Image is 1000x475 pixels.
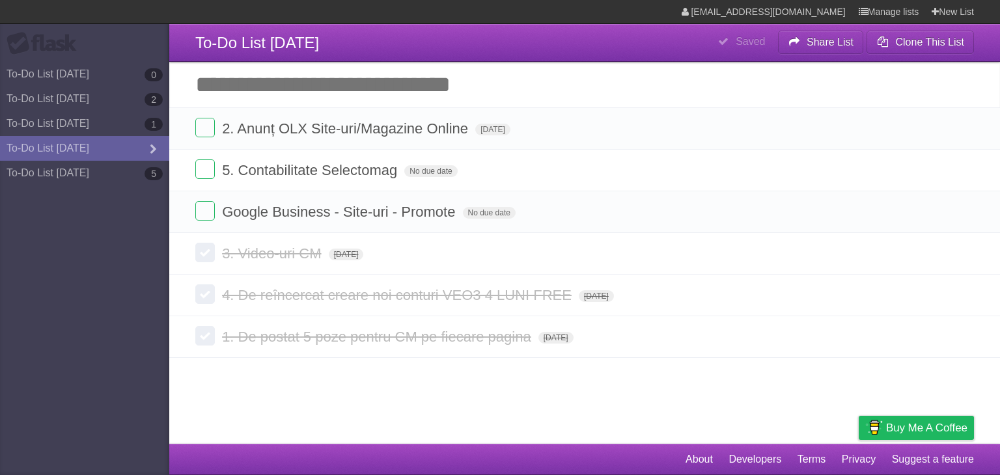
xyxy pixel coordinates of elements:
[195,159,215,179] label: Done
[145,68,163,81] b: 0
[475,124,510,135] span: [DATE]
[195,118,215,137] label: Done
[463,207,516,219] span: No due date
[886,416,967,439] span: Buy me a coffee
[859,416,974,440] a: Buy me a coffee
[7,32,85,55] div: Flask
[686,447,713,472] a: About
[807,36,854,47] b: Share List
[145,167,163,180] b: 5
[195,284,215,304] label: Done
[778,31,864,54] button: Share List
[329,249,364,260] span: [DATE]
[729,447,781,472] a: Developers
[892,447,974,472] a: Suggest a feature
[222,287,575,303] span: 4. De reîncercat creare noi conturi VEO3 4 LUNI FREE
[867,31,974,54] button: Clone This List
[195,243,215,262] label: Done
[222,120,471,137] span: 2. Anunț OLX Site-uri/Magazine Online
[195,34,319,51] span: To-Do List [DATE]
[222,245,324,262] span: 3. Video-uri CM
[222,162,400,178] span: 5. Contabilitate Selectomag
[736,36,765,47] b: Saved
[195,201,215,221] label: Done
[798,447,826,472] a: Terms
[404,165,457,177] span: No due date
[145,118,163,131] b: 1
[145,93,163,106] b: 2
[895,36,964,47] b: Clone This List
[538,332,574,344] span: [DATE]
[865,416,883,439] img: Buy me a coffee
[842,447,876,472] a: Privacy
[195,326,215,346] label: Done
[222,329,535,345] span: 1. De postat 5 poze pentru CM pe fiecare pagina
[579,290,614,302] span: [DATE]
[222,204,458,220] span: Google Business - Site-uri - Promote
